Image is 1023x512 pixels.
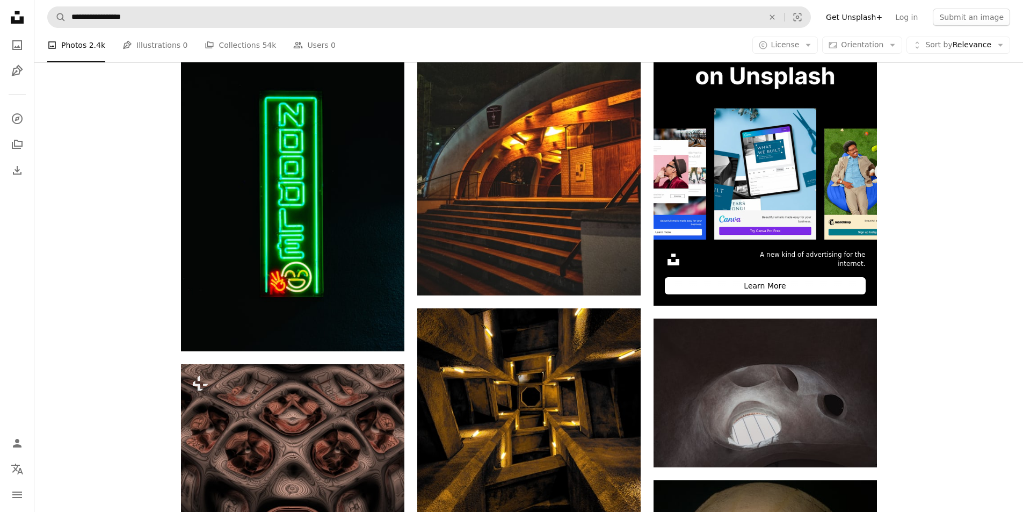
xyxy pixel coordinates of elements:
span: A new kind of advertising for the internet. [742,250,866,269]
a: Users 0 [293,28,336,62]
span: License [771,40,800,49]
a: Log in / Sign up [6,432,28,454]
img: Abstract ceiling with circular openings and light. [654,319,877,467]
a: Explore [6,108,28,129]
a: Illustrations [6,60,28,82]
span: 54k [262,39,276,51]
a: Abstract ceiling with circular openings and light. [654,388,877,398]
a: Collections [6,134,28,155]
a: Log in [889,9,924,26]
button: Language [6,458,28,480]
a: a staircase leading up to a large building [417,151,641,161]
img: a staircase leading up to a large building [417,16,641,295]
button: Orientation [822,37,902,54]
span: Orientation [841,40,883,49]
a: Download History [6,160,28,181]
a: Illustrations 0 [122,28,187,62]
span: Relevance [925,40,991,51]
button: Clear [760,7,784,27]
span: Sort by [925,40,952,49]
button: License [752,37,818,54]
span: 0 [331,39,336,51]
img: file-1631306537910-2580a29a3cfcimage [665,251,682,268]
span: 0 [183,39,188,51]
a: a neon sign that is on the side of a wall [181,179,404,189]
button: Submit an image [933,9,1010,26]
a: Collections 54k [205,28,276,62]
a: a computer generated image of an animal's face [181,471,404,481]
a: A new kind of advertising for the internet.Learn More [654,16,877,306]
button: Sort byRelevance [906,37,1010,54]
a: Photos [6,34,28,56]
button: Search Unsplash [48,7,66,27]
button: Visual search [785,7,810,27]
a: yellow concrete frame [417,415,641,425]
a: Home — Unsplash [6,6,28,30]
img: file-1635990755334-4bfd90f37242image [654,16,877,240]
a: Get Unsplash+ [819,9,889,26]
div: Learn More [665,277,866,294]
button: Menu [6,484,28,506]
img: a neon sign that is on the side of a wall [181,16,404,351]
form: Find visuals sitewide [47,6,811,28]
